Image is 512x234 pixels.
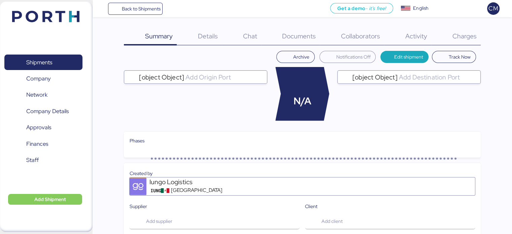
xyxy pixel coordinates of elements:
span: Notifications Off [336,53,370,61]
a: Back to Shipments [108,3,163,15]
span: Collaborators [341,32,380,40]
button: Archive [276,51,315,63]
span: [object Object] [139,74,184,80]
span: Add client [321,217,343,225]
a: Company [4,71,82,87]
a: Shipments [4,55,82,70]
button: Add Shipment [8,194,82,205]
button: Notifications Off [319,51,376,63]
span: Edit shipment [394,53,423,61]
button: Edit shipment [380,51,429,63]
span: Summary [145,32,173,40]
span: Company Details [26,106,69,116]
span: Archive [293,53,309,61]
a: Network [4,87,82,103]
span: Approvals [26,123,51,132]
span: CM [488,4,498,13]
span: Shipments [26,58,52,67]
span: Staff [26,155,39,165]
a: Company Details [4,104,82,119]
span: Network [26,90,47,100]
span: Activity [405,32,427,40]
div: Iungo Logistics [149,177,230,187]
span: Back to Shipments [122,5,160,13]
span: N/A [294,94,311,108]
span: Chat [243,32,257,40]
span: Company [26,74,51,83]
input: [object Object] [398,73,478,81]
span: [GEOGRAPHIC_DATA] [171,187,222,194]
span: Charges [452,32,476,40]
span: Details [198,32,218,40]
a: Approvals [4,120,82,135]
span: Track Now [449,53,471,61]
span: Finances [26,139,48,149]
a: Staff [4,153,82,168]
span: [object Object] [352,74,398,80]
input: [object Object] [184,73,264,81]
button: Menu [97,3,108,14]
div: Created by [129,170,475,177]
button: Track Now [432,51,476,63]
div: English [413,5,429,12]
a: Finances [4,136,82,152]
span: Add supplier [146,217,172,225]
span: Documents [282,32,316,40]
span: Add Shipment [34,195,66,203]
button: Add client [305,213,475,230]
div: Phases [129,137,475,144]
button: Add supplier [129,213,300,230]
